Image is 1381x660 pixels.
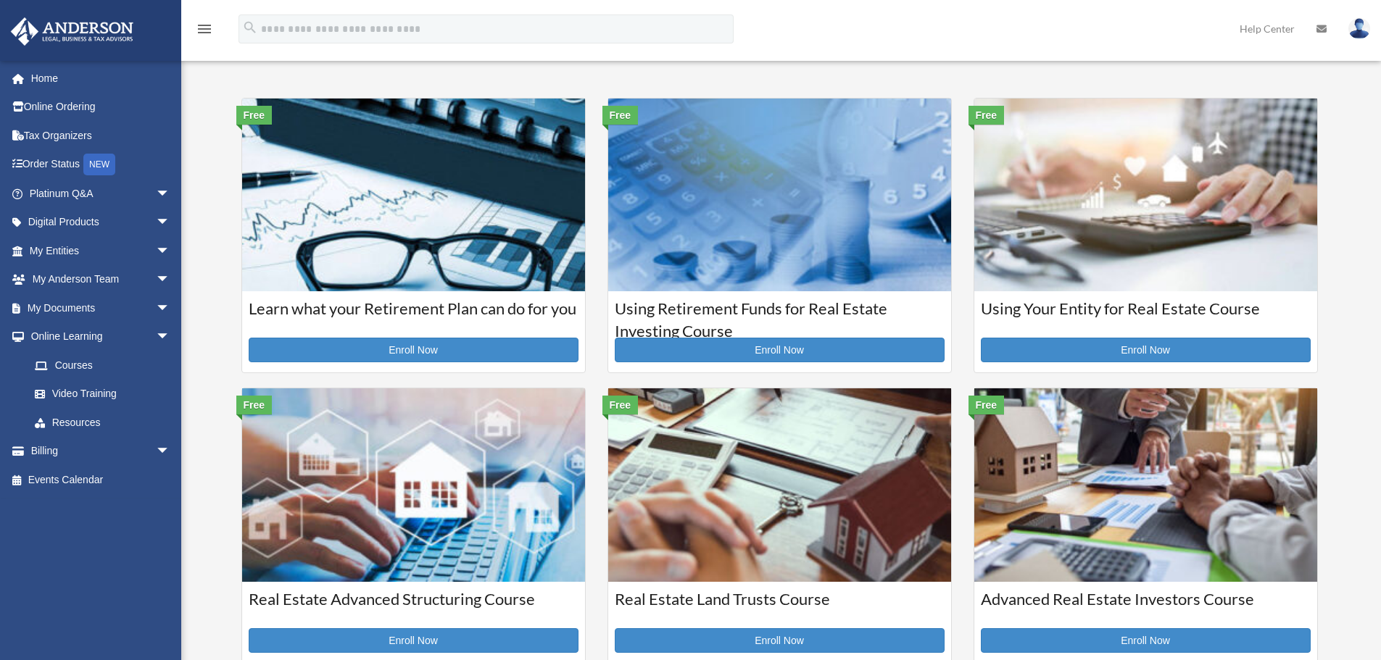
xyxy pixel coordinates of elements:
a: Courses [20,351,185,380]
a: Platinum Q&Aarrow_drop_down [10,179,192,208]
span: arrow_drop_down [156,265,185,295]
h3: Using Your Entity for Real Estate Course [981,298,1311,334]
div: Free [236,106,273,125]
div: Free [236,396,273,414]
a: Tax Organizers [10,121,192,150]
a: My Documentsarrow_drop_down [10,293,192,322]
a: My Entitiesarrow_drop_down [10,236,192,265]
a: menu [196,25,213,38]
a: Events Calendar [10,465,192,494]
a: Digital Productsarrow_drop_down [10,208,192,237]
a: Enroll Now [249,628,578,653]
span: arrow_drop_down [156,293,185,323]
a: Enroll Now [615,628,945,653]
a: Resources [20,408,192,437]
h3: Advanced Real Estate Investors Course [981,588,1311,625]
a: Home [10,64,192,93]
h3: Using Retirement Funds for Real Estate Investing Course [615,298,945,334]
div: Free [969,396,1005,414]
span: arrow_drop_down [156,179,185,209]
a: Online Ordering [10,93,192,122]
span: arrow_drop_down [156,236,185,266]
img: User Pic [1348,18,1370,39]
a: Enroll Now [615,338,945,362]
h3: Real Estate Advanced Structuring Course [249,588,578,625]
a: Enroll Now [249,338,578,362]
div: Free [969,106,1005,125]
i: search [242,20,258,35]
span: arrow_drop_down [156,322,185,352]
div: NEW [83,154,115,175]
i: menu [196,20,213,38]
a: Video Training [20,380,192,409]
span: arrow_drop_down [156,208,185,238]
a: Enroll Now [981,628,1311,653]
h3: Real Estate Land Trusts Course [615,588,945,625]
div: Free [602,396,639,414]
a: Enroll Now [981,338,1311,362]
a: Order StatusNEW [10,150,192,180]
a: My Anderson Teamarrow_drop_down [10,265,192,294]
h3: Learn what your Retirement Plan can do for you [249,298,578,334]
div: Free [602,106,639,125]
a: Online Learningarrow_drop_down [10,322,192,351]
span: arrow_drop_down [156,437,185,467]
a: Billingarrow_drop_down [10,437,192,466]
img: Anderson Advisors Platinum Portal [7,17,138,46]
